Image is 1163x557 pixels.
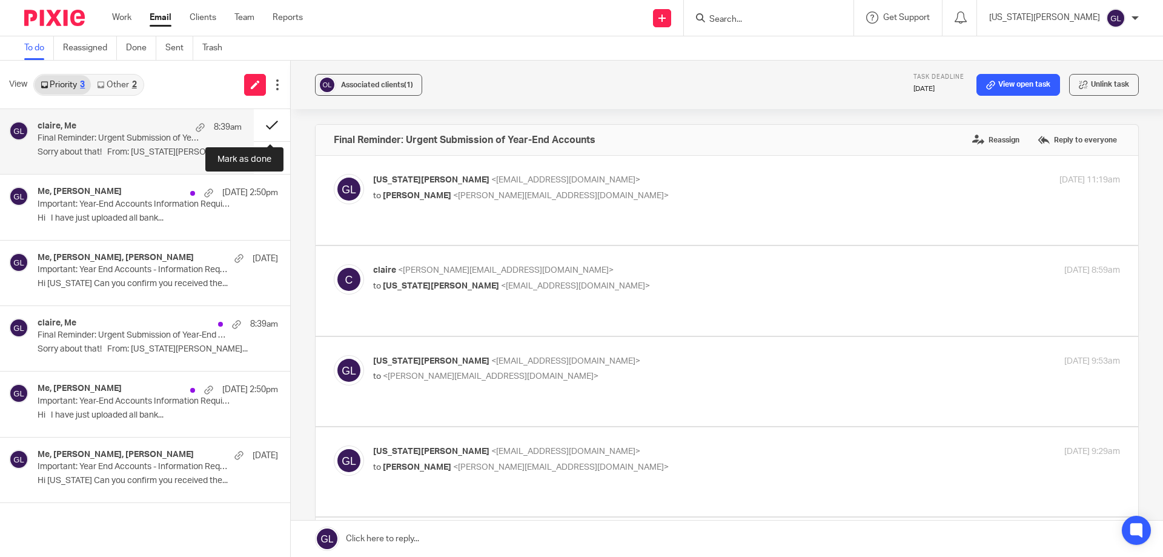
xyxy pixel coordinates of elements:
[373,176,489,184] span: [US_STATE][PERSON_NAME]
[38,199,230,210] p: Important: Year-End Accounts Information Required
[38,318,76,329] h4: claire, Me
[341,81,413,88] span: Associated clients
[913,84,964,94] p: [DATE]
[38,462,230,472] p: Important: Year End Accounts - Information Request
[35,75,91,95] a: Priority3
[9,253,28,272] img: svg%3E
[1069,74,1139,96] button: Unlink task
[9,318,28,338] img: svg%3E
[38,476,278,486] p: Hi [US_STATE] Can you confirm you received the...
[383,192,451,200] span: [PERSON_NAME]
[334,264,364,295] img: svg%3E
[383,372,598,381] span: <[PERSON_NAME][EMAIL_ADDRESS][DOMAIN_NAME]>
[38,133,201,144] p: Final Reminder: Urgent Submission of Year-End Accounts
[38,187,122,197] h4: Me, [PERSON_NAME]
[38,396,230,407] p: Important: Year-End Accounts Information Required
[1106,8,1125,28] img: svg%3E
[38,121,76,132] h4: claire, Me
[1064,445,1120,458] p: [DATE] 9:29am
[202,36,231,60] a: Trash
[373,463,381,472] span: to
[9,450,28,469] img: svg%3E
[38,344,278,355] p: Sorry about that! From: [US_STATE][PERSON_NAME]...
[253,450,278,462] p: [DATE]
[150,12,171,24] a: Email
[234,12,254,24] a: Team
[989,12,1100,24] p: [US_STATE][PERSON_NAME]
[383,282,499,290] span: [US_STATE][PERSON_NAME]
[165,36,193,60] a: Sent
[334,355,364,385] img: svg%3E
[708,15,817,25] input: Search
[1064,264,1120,277] p: [DATE] 8:59am
[373,282,381,290] span: to
[24,36,54,60] a: To do
[318,76,336,94] img: svg%3E
[334,174,364,204] img: svg%3E
[383,463,451,472] span: [PERSON_NAME]
[132,81,137,89] div: 2
[38,450,194,460] h4: Me, [PERSON_NAME], [PERSON_NAME]
[253,253,278,265] p: [DATE]
[38,330,230,341] p: Final Reminder: Urgent Submission of Year-End Accounts
[491,447,640,456] span: <[EMAIL_ADDRESS][DOMAIN_NAME]>
[9,384,28,403] img: svg%3E
[1059,174,1120,187] p: [DATE] 11:19am
[976,74,1060,96] a: View open task
[24,10,85,26] img: Pixie
[334,134,595,146] h4: Final Reminder: Urgent Submission of Year-End Accounts
[491,357,640,365] span: <[EMAIL_ADDRESS][DOMAIN_NAME]>
[373,372,381,381] span: to
[315,74,422,96] button: Associated clients(1)
[190,12,216,24] a: Clients
[38,213,278,224] p: Hi I have just uploaded all bank...
[38,147,242,158] p: Sorry about that! From: [US_STATE][PERSON_NAME]...
[9,187,28,206] img: svg%3E
[398,266,614,275] span: <[PERSON_NAME][EMAIL_ADDRESS][DOMAIN_NAME]>
[334,445,364,476] img: svg%3E
[38,253,194,263] h4: Me, [PERSON_NAME], [PERSON_NAME]
[373,447,489,456] span: [US_STATE][PERSON_NAME]
[222,384,278,396] p: [DATE] 2:50pm
[913,74,964,80] span: Task deadline
[38,410,278,421] p: Hi I have just uploaded all bank...
[501,282,650,290] span: <[EMAIL_ADDRESS][DOMAIN_NAME]>
[9,78,27,91] span: View
[38,384,122,394] h4: Me, [PERSON_NAME]
[883,13,930,22] span: Get Support
[126,36,156,60] a: Done
[491,176,640,184] span: <[EMAIL_ADDRESS][DOMAIN_NAME]>
[214,121,242,133] p: 8:39am
[453,192,669,200] span: <[PERSON_NAME][EMAIL_ADDRESS][DOMAIN_NAME]>
[1035,131,1120,149] label: Reply to everyone
[453,463,669,472] span: <[PERSON_NAME][EMAIL_ADDRESS][DOMAIN_NAME]>
[373,192,381,200] span: to
[9,121,28,141] img: svg%3E
[373,266,396,275] span: claire
[38,265,230,275] p: Important: Year End Accounts - Information Request
[273,12,303,24] a: Reports
[969,131,1022,149] label: Reassign
[222,187,278,199] p: [DATE] 2:50pm
[373,357,489,365] span: [US_STATE][PERSON_NAME]
[38,279,278,289] p: Hi [US_STATE] Can you confirm you received the...
[112,12,131,24] a: Work
[63,36,117,60] a: Reassigned
[250,318,278,330] p: 8:39am
[91,75,142,95] a: Other2
[404,81,413,88] span: (1)
[80,81,85,89] div: 3
[1064,355,1120,368] p: [DATE] 9:53am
